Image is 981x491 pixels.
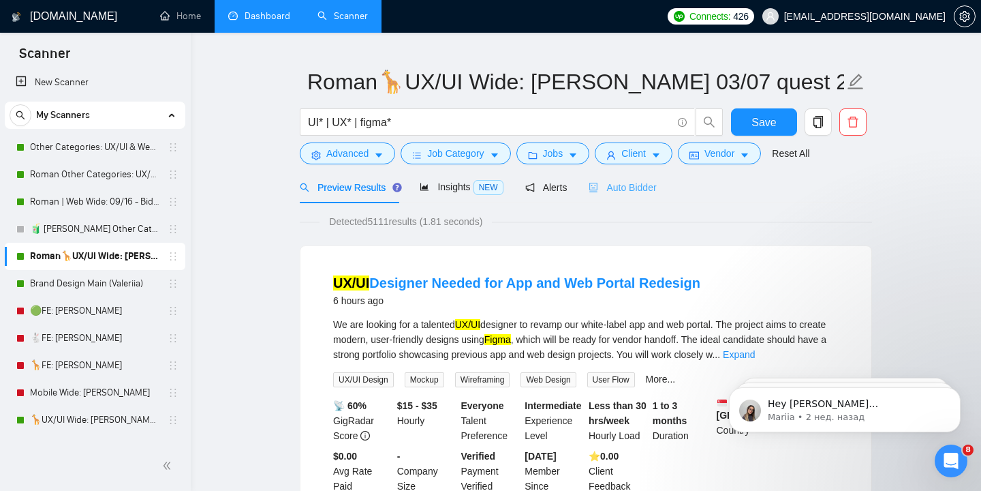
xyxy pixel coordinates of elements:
[168,387,178,398] span: holder
[696,108,723,136] button: search
[525,451,556,462] b: [DATE]
[458,398,523,443] div: Talent Preference
[333,317,839,362] div: We are looking for a talented designer to revamp our white-label app and web portal. The project ...
[59,40,232,267] span: Hey [PERSON_NAME][EMAIL_ADDRESS][DOMAIN_NAME], Looks like your Upwork agency [PERSON_NAME] Design...
[528,150,538,160] span: folder
[847,73,865,91] span: edit
[374,150,384,160] span: caret-down
[317,10,368,22] a: searchScanner
[168,142,178,153] span: holder
[30,297,159,325] a: 🟢FE: [PERSON_NAME]
[333,400,367,411] b: 📡 60%
[228,10,290,22] a: dashboardDashboard
[30,243,159,270] a: Roman🦒UX/UI Wide: [PERSON_NAME] 03/07 quest 22/09
[520,372,576,387] span: Web Design
[30,325,159,352] a: 🐇FE: [PERSON_NAME]
[160,10,201,22] a: homeHome
[12,6,21,28] img: logo
[712,349,720,360] span: ...
[646,374,676,385] a: More...
[525,183,535,192] span: notification
[484,334,511,345] mark: Figma
[461,400,504,411] b: Everyone
[650,398,714,443] div: Duration
[653,400,687,426] b: 1 to 3 months
[568,150,578,160] span: caret-down
[30,379,159,406] a: Mobile Wide: [PERSON_NAME]
[455,372,510,387] span: Wireframing
[5,69,185,96] li: New Scanner
[412,150,422,160] span: bars
[723,349,755,360] a: Expand
[427,146,484,161] span: Job Category
[333,451,357,462] b: $0.00
[307,65,844,99] input: Scanner name...
[589,182,656,193] span: Auto Bidder
[689,9,730,24] span: Connects:
[954,5,976,27] button: setting
[10,104,31,126] button: search
[405,372,444,387] span: Mockup
[740,150,749,160] span: caret-down
[731,108,797,136] button: Save
[397,451,401,462] b: -
[168,169,178,180] span: holder
[595,143,672,164] button: userClientcaret-down
[10,110,31,120] span: search
[525,400,581,411] b: Intermediate
[30,434,159,461] a: 🦒UX/UI Wide: Valeriia 07/10 portfolio
[525,182,567,193] span: Alerts
[391,181,403,194] div: Tooltip anchor
[772,146,809,161] a: Reset All
[963,445,974,456] span: 8
[587,372,635,387] span: User Flow
[16,69,174,96] a: New Scanner
[954,11,975,22] span: setting
[168,306,178,316] span: holder
[704,146,734,161] span: Vendor
[522,398,586,443] div: Experience Level
[589,400,647,426] b: Less than 30 hrs/week
[168,278,178,289] span: holder
[168,196,178,207] span: holder
[333,276,369,291] mark: UX/UI
[805,116,831,128] span: copy
[36,102,90,129] span: My Scanners
[839,108,867,136] button: delete
[168,251,178,262] span: holder
[840,116,866,128] span: delete
[30,270,159,297] a: Brand Design Main (Valeriia)
[586,398,650,443] div: Hourly Load
[30,134,159,161] a: Other Categories: UX/UI & Web design Valeriia
[766,12,775,21] span: user
[59,53,235,65] p: Message from Mariia, sent 2 нед. назад
[805,108,832,136] button: copy
[473,180,503,195] span: NEW
[621,146,646,161] span: Client
[300,143,395,164] button: settingAdvancedcaret-down
[420,181,503,192] span: Insights
[589,183,598,192] span: robot
[326,146,369,161] span: Advanced
[30,161,159,188] a: Roman Other Categories: UX/UI & Web design copy [PERSON_NAME]
[330,398,394,443] div: GigRadar Score
[360,431,370,441] span: info-circle
[420,182,429,192] span: area-chart
[30,406,159,434] a: 🦒UX/UI Wide: [PERSON_NAME] 03/07 old
[168,333,178,344] span: holder
[543,146,563,161] span: Jobs
[8,44,81,72] span: Scanner
[168,360,178,371] span: holder
[678,143,761,164] button: idcardVendorcaret-down
[733,9,748,24] span: 426
[397,400,437,411] b: $15 - $35
[606,150,616,160] span: user
[490,150,499,160] span: caret-down
[461,451,496,462] b: Verified
[935,445,967,477] iframe: Intercom live chat
[651,150,661,160] span: caret-down
[300,183,309,192] span: search
[516,143,590,164] button: folderJobscaret-down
